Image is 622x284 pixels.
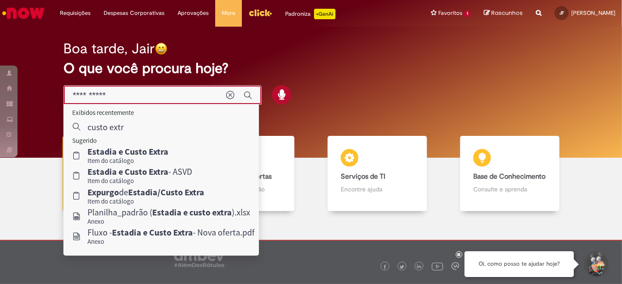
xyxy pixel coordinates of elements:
[464,10,471,17] span: 1
[46,136,178,211] a: Tirar dúvidas Tirar dúvidas com Lupi Assist e Gen Ai
[451,262,459,270] img: logo_footer_workplace.png
[208,172,272,181] b: Catálogo de Ofertas
[432,260,443,272] img: logo_footer_youtube.png
[104,9,164,17] span: Despesas Corporativas
[222,9,235,17] span: More
[174,249,224,267] img: logo_footer_ambev_rotulo_gray.png
[484,9,523,17] a: Rascunhos
[314,9,335,19] p: +GenAi
[491,9,523,17] span: Rascunhos
[473,172,545,181] b: Base de Conhecimento
[63,41,155,56] h2: Boa tarde, Jair
[1,4,46,22] img: ServiceNow
[155,42,168,55] img: happy-face.png
[559,10,564,16] span: JF
[465,251,574,277] div: Oi, como posso te ajudar hoje?
[311,136,444,211] a: Serviços de TI Encontre ajuda
[444,136,576,211] a: Base de Conhecimento Consulte e aprenda
[60,9,91,17] span: Requisições
[341,185,414,194] p: Encontre ajuda
[473,185,547,194] p: Consulte e aprenda
[63,61,559,76] h2: O que você procura hoje?
[285,9,335,19] div: Padroniza
[383,265,387,269] img: logo_footer_facebook.png
[400,265,404,269] img: logo_footer_twitter.png
[583,251,609,277] button: Iniciar Conversa de Suporte
[248,6,272,19] img: click_logo_yellow_360x200.png
[417,264,421,270] img: logo_footer_linkedin.png
[178,9,209,17] span: Aprovações
[438,9,462,17] span: Favoritos
[571,9,615,17] span: [PERSON_NAME]
[341,172,385,181] b: Serviços de TI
